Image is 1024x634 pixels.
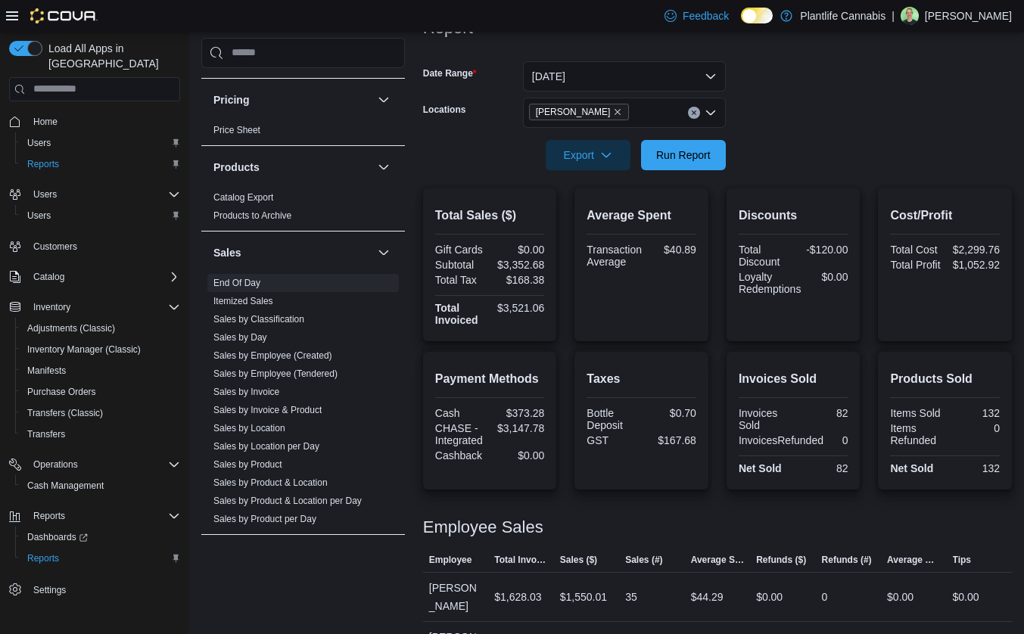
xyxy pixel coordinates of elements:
[27,112,180,131] span: Home
[15,318,186,339] button: Adjustments (Classic)
[33,301,70,313] span: Inventory
[739,407,790,431] div: Invoices Sold
[493,449,544,462] div: $0.00
[213,387,279,397] a: Sales by Invoice
[21,477,180,495] span: Cash Management
[953,554,971,566] span: Tips
[739,462,782,474] strong: Net Sold
[536,104,611,120] span: [PERSON_NAME]
[27,552,59,564] span: Reports
[625,588,637,606] div: 35
[688,107,700,119] button: Clear input
[887,588,914,606] div: $0.00
[213,92,249,107] h3: Pricing
[691,588,724,606] div: $44.29
[213,245,372,260] button: Sales
[213,368,338,380] span: Sales by Employee (Tendered)
[800,7,885,25] p: Plantlife Cannabis
[33,458,78,471] span: Operations
[33,116,58,128] span: Home
[27,268,180,286] span: Catalog
[21,404,109,422] a: Transfers (Classic)
[27,507,71,525] button: Reports
[705,107,717,119] button: Open list of options
[435,244,487,256] div: Gift Cards
[21,134,57,152] a: Users
[435,422,487,446] div: CHASE - Integrated
[27,428,65,440] span: Transfers
[887,554,940,566] span: Average Refund
[948,244,1000,256] div: $2,299.76
[21,319,180,337] span: Adjustments (Classic)
[213,350,332,361] a: Sales by Employee (Created)
[27,365,66,377] span: Manifests
[21,425,180,443] span: Transfers
[656,148,711,163] span: Run Report
[27,407,103,419] span: Transfers (Classic)
[213,160,372,175] button: Products
[493,244,544,256] div: $0.00
[756,588,783,606] div: $0.00
[201,121,405,145] div: Pricing
[21,477,110,495] a: Cash Management
[435,274,487,286] div: Total Tax
[21,383,180,401] span: Purchase Orders
[555,140,621,170] span: Export
[21,155,65,173] a: Reports
[691,554,744,566] span: Average Sale
[213,350,332,362] span: Sales by Employee (Created)
[30,8,98,23] img: Cova
[890,207,1000,225] h2: Cost/Profit
[15,339,186,360] button: Inventory Manager (Classic)
[546,140,630,170] button: Export
[213,125,260,135] a: Price Sheet
[739,244,790,268] div: Total Discount
[796,462,848,474] div: 82
[587,244,642,268] div: Transaction Average
[890,370,1000,388] h2: Products Sold
[494,588,541,606] div: $1,628.03
[890,244,942,256] div: Total Cost
[213,92,372,107] button: Pricing
[625,554,662,566] span: Sales (#)
[21,383,102,401] a: Purchase Orders
[739,207,848,225] h2: Discounts
[213,458,282,471] span: Sales by Product
[213,313,304,325] span: Sales by Classification
[529,104,630,120] span: Leduc
[213,440,319,452] span: Sales by Location per Day
[21,207,180,225] span: Users
[213,332,267,343] a: Sales by Day
[213,124,260,136] span: Price Sheet
[27,113,64,131] a: Home
[493,259,544,271] div: $3,352.68
[213,245,241,260] h3: Sales
[21,549,65,567] a: Reports
[27,507,180,525] span: Reports
[21,340,180,359] span: Inventory Manager (Classic)
[213,277,260,289] span: End Of Day
[27,237,180,256] span: Customers
[890,407,942,419] div: Items Sold
[27,322,115,334] span: Adjustments (Classic)
[739,370,848,388] h2: Invoices Sold
[807,271,848,283] div: $0.00
[435,207,545,225] h2: Total Sales ($)
[523,61,726,92] button: [DATE]
[27,185,63,204] button: Users
[21,319,121,337] a: Adjustments (Classic)
[890,422,942,446] div: Items Refunded
[213,295,273,307] span: Itemized Sales
[3,235,186,257] button: Customers
[15,205,186,226] button: Users
[587,407,638,431] div: Bottle Deposit
[587,434,638,446] div: GST
[27,268,70,286] button: Catalog
[213,477,328,489] span: Sales by Product & Location
[739,434,823,446] div: InvoicesRefunded
[213,278,260,288] a: End Of Day
[948,462,1000,474] div: 132
[213,160,260,175] h3: Products
[213,477,328,488] a: Sales by Product & Location
[494,554,547,566] span: Total Invoiced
